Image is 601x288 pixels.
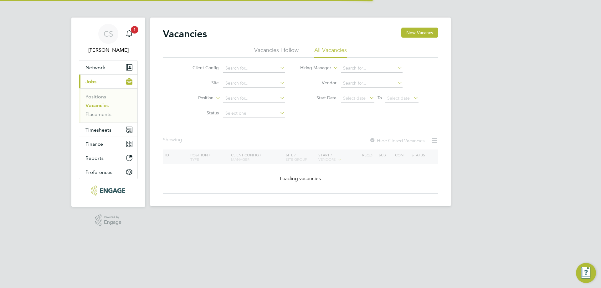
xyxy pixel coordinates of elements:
a: Positions [85,94,106,100]
li: All Vacancies [314,46,347,58]
label: Position [177,95,213,101]
span: Select date [387,95,410,101]
input: Search for... [341,79,403,88]
a: Go to home page [79,186,138,196]
label: Site [183,80,219,86]
div: Showing [163,137,187,143]
button: Preferences [79,165,137,179]
button: Finance [79,137,137,151]
span: Jobs [85,79,96,85]
label: Vendor [300,80,336,86]
a: Placements [85,111,111,117]
button: Jobs [79,75,137,88]
span: Finance [85,141,103,147]
a: Powered byEngage [95,214,122,226]
span: Reports [85,155,104,161]
span: CS [104,30,113,38]
label: Start Date [300,95,336,101]
span: Select date [343,95,366,101]
span: 1 [131,26,138,34]
a: Vacancies [85,102,109,108]
span: ... [182,137,186,143]
div: Jobs [79,88,137,123]
span: Network [85,65,105,71]
button: Network [79,60,137,74]
input: Search for... [223,79,285,88]
button: Reports [79,151,137,165]
button: Engage Resource Center [576,263,596,283]
a: CS[PERSON_NAME] [79,24,138,54]
li: Vacancies I follow [254,46,299,58]
label: Client Config [183,65,219,71]
button: New Vacancy [401,28,438,38]
img: henry-blue-logo-retina.png [91,186,125,196]
button: Timesheets [79,123,137,137]
label: Hide Closed Vacancies [369,138,424,144]
input: Select one [223,109,285,118]
input: Search for... [223,94,285,103]
a: 1 [123,24,136,44]
span: Timesheets [85,127,111,133]
span: Powered by [104,214,121,220]
h2: Vacancies [163,28,207,40]
span: Engage [104,220,121,225]
input: Search for... [341,64,403,73]
label: Hiring Manager [295,65,331,71]
label: Status [183,110,219,116]
span: To [376,94,384,102]
span: Preferences [85,169,112,175]
span: Chris Seal [79,46,138,54]
nav: Main navigation [71,18,145,207]
input: Search for... [223,64,285,73]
